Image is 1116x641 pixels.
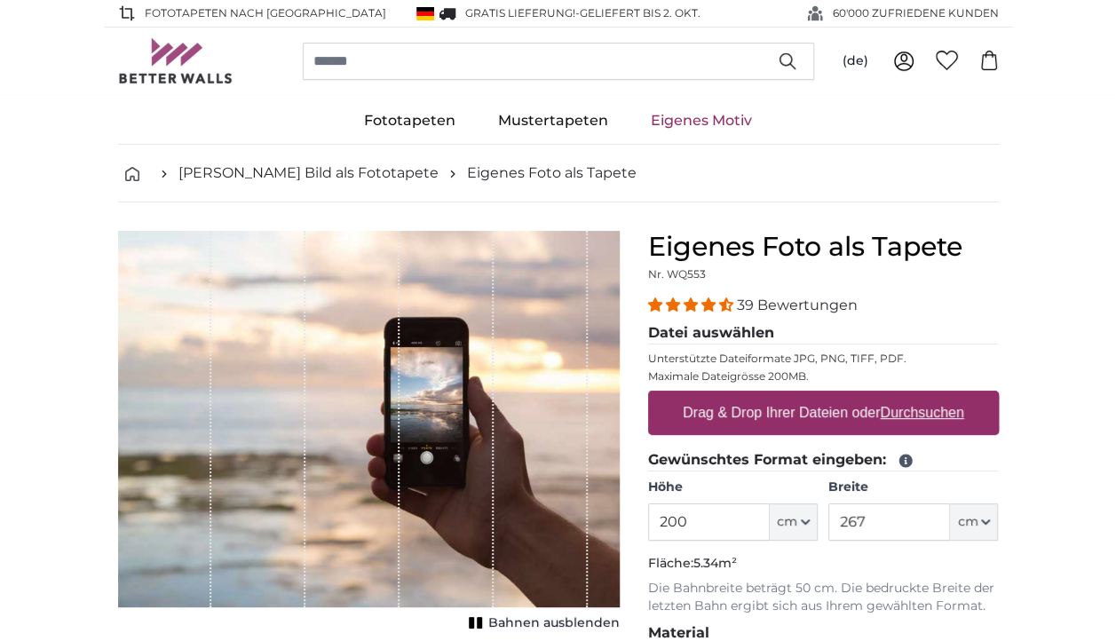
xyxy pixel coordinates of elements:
[178,162,439,184] a: [PERSON_NAME] Bild als Fototapete
[118,231,620,636] div: 1 of 1
[648,231,999,263] h1: Eigenes Foto als Tapete
[465,6,575,20] span: GRATIS Lieferung!
[777,513,797,531] span: cm
[575,6,700,20] span: -
[957,513,977,531] span: cm
[467,162,637,184] a: Eigenes Foto als Tapete
[648,352,999,366] p: Unterstützte Dateiformate JPG, PNG, TIFF, PDF.
[648,322,999,344] legend: Datei auswählen
[828,45,883,77] button: (de)
[488,614,620,632] span: Bahnen ausblenden
[676,395,971,431] label: Drag & Drop Ihrer Dateien oder
[629,98,773,144] a: Eigenes Motiv
[648,479,818,496] label: Höhe
[580,6,700,20] span: Geliefert bis 2. Okt.
[118,38,233,83] img: Betterwalls
[343,98,477,144] a: Fototapeten
[145,5,386,21] span: Fototapeten nach [GEOGRAPHIC_DATA]
[648,267,706,281] span: Nr. WQ553
[648,580,999,615] p: Die Bahnbreite beträgt 50 cm. Die bedruckte Breite der letzten Bahn ergibt sich aus Ihrem gewählt...
[648,369,999,384] p: Maximale Dateigrösse 200MB.
[477,98,629,144] a: Mustertapeten
[648,555,999,573] p: Fläche:
[118,145,999,202] nav: breadcrumbs
[828,479,998,496] label: Breite
[770,503,818,541] button: cm
[693,555,737,571] span: 5.34m²
[950,503,998,541] button: cm
[416,7,434,20] img: Deutschland
[463,611,620,636] button: Bahnen ausblenden
[833,5,999,21] span: 60'000 ZUFRIEDENE KUNDEN
[648,297,737,313] span: 4.36 stars
[880,405,963,420] u: Durchsuchen
[737,297,858,313] span: 39 Bewertungen
[648,449,999,471] legend: Gewünschtes Format eingeben:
